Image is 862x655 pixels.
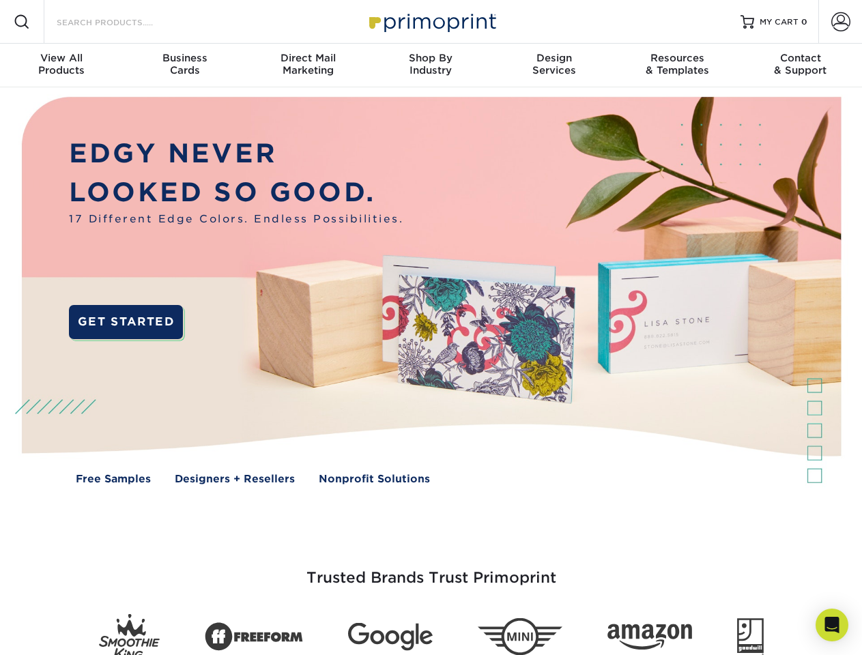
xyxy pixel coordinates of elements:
h3: Trusted Brands Trust Primoprint [32,536,831,603]
div: & Templates [616,52,738,76]
div: Marketing [246,52,369,76]
span: 0 [801,17,807,27]
img: Google [348,623,433,651]
span: Contact [739,52,862,64]
a: Resources& Templates [616,44,738,87]
span: Direct Mail [246,52,369,64]
div: Industry [369,52,492,76]
div: Open Intercom Messenger [816,609,848,641]
a: Direct MailMarketing [246,44,369,87]
img: Goodwill [737,618,764,655]
p: EDGY NEVER [69,134,403,173]
a: GET STARTED [69,305,183,339]
img: Amazon [607,624,692,650]
a: Contact& Support [739,44,862,87]
div: Cards [123,52,246,76]
span: MY CART [760,16,799,28]
span: Business [123,52,246,64]
span: 17 Different Edge Colors. Endless Possibilities. [69,212,403,227]
div: Services [493,52,616,76]
span: Shop By [369,52,492,64]
a: Free Samples [76,471,151,487]
p: LOOKED SO GOOD. [69,173,403,212]
span: Design [493,52,616,64]
input: SEARCH PRODUCTS..... [55,14,188,30]
a: Shop ByIndustry [369,44,492,87]
a: DesignServices [493,44,616,87]
a: Designers + Resellers [175,471,295,487]
div: & Support [739,52,862,76]
img: Primoprint [363,7,500,36]
a: Nonprofit Solutions [319,471,430,487]
a: BusinessCards [123,44,246,87]
span: Resources [616,52,738,64]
